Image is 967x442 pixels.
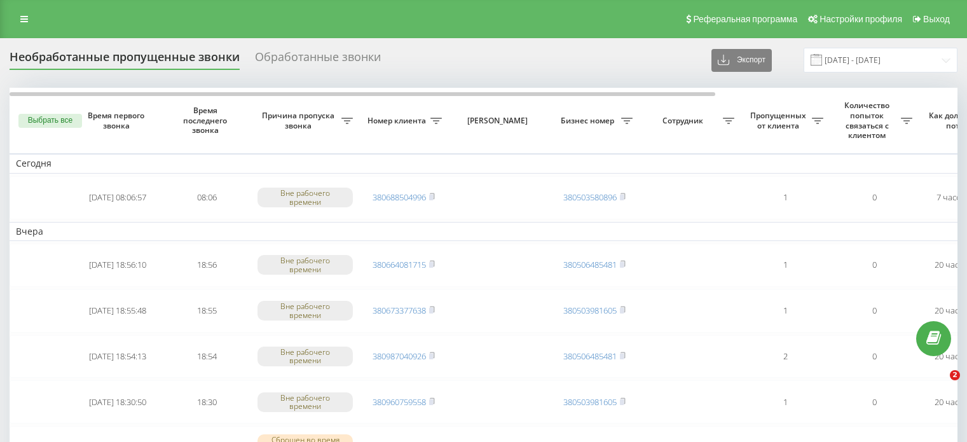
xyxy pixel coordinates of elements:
[83,111,152,130] span: Время первого звонка
[830,289,919,333] td: 0
[373,396,426,408] a: 380960759558
[73,244,162,287] td: [DATE] 18:56:10
[73,176,162,219] td: [DATE] 08:06:57
[563,396,617,408] a: 380503981605
[563,259,617,270] a: 380506485481
[820,14,902,24] span: Настройки профиля
[747,111,812,130] span: Пропущенных от клиента
[73,335,162,378] td: [DATE] 18:54:13
[257,392,353,411] div: Вне рабочего времени
[923,14,950,24] span: Выход
[836,100,901,140] span: Количество попыток связаться с клиентом
[257,255,353,274] div: Вне рабочего времени
[255,50,381,70] div: Обработанные звонки
[924,370,954,401] iframe: Intercom live chat
[373,305,426,316] a: 380673377638
[366,116,430,126] span: Номер клиента
[741,176,830,219] td: 1
[741,380,830,424] td: 1
[459,116,539,126] span: [PERSON_NAME]
[741,335,830,378] td: 2
[162,380,251,424] td: 18:30
[10,50,240,70] div: Необработанные пропущенные звонки
[693,14,797,24] span: Реферальная программа
[950,370,960,380] span: 2
[162,289,251,333] td: 18:55
[711,49,772,72] button: Экспорт
[257,188,353,207] div: Вне рабочего времени
[373,259,426,270] a: 380664081715
[830,244,919,287] td: 0
[73,380,162,424] td: [DATE] 18:30:50
[556,116,621,126] span: Бизнес номер
[162,335,251,378] td: 18:54
[257,347,353,366] div: Вне рабочего времени
[257,111,341,130] span: Причина пропуска звонка
[741,289,830,333] td: 1
[73,289,162,333] td: [DATE] 18:55:48
[373,350,426,362] a: 380987040926
[18,114,82,128] button: Выбрать все
[373,191,426,203] a: 380688504996
[741,244,830,287] td: 1
[563,305,617,316] a: 380503981605
[563,191,617,203] a: 380503580896
[830,380,919,424] td: 0
[563,350,617,362] a: 380506485481
[162,176,251,219] td: 08:06
[162,244,251,287] td: 18:56
[645,116,723,126] span: Сотрудник
[172,106,241,135] span: Время последнего звонка
[257,301,353,320] div: Вне рабочего времени
[830,335,919,378] td: 0
[830,176,919,219] td: 0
